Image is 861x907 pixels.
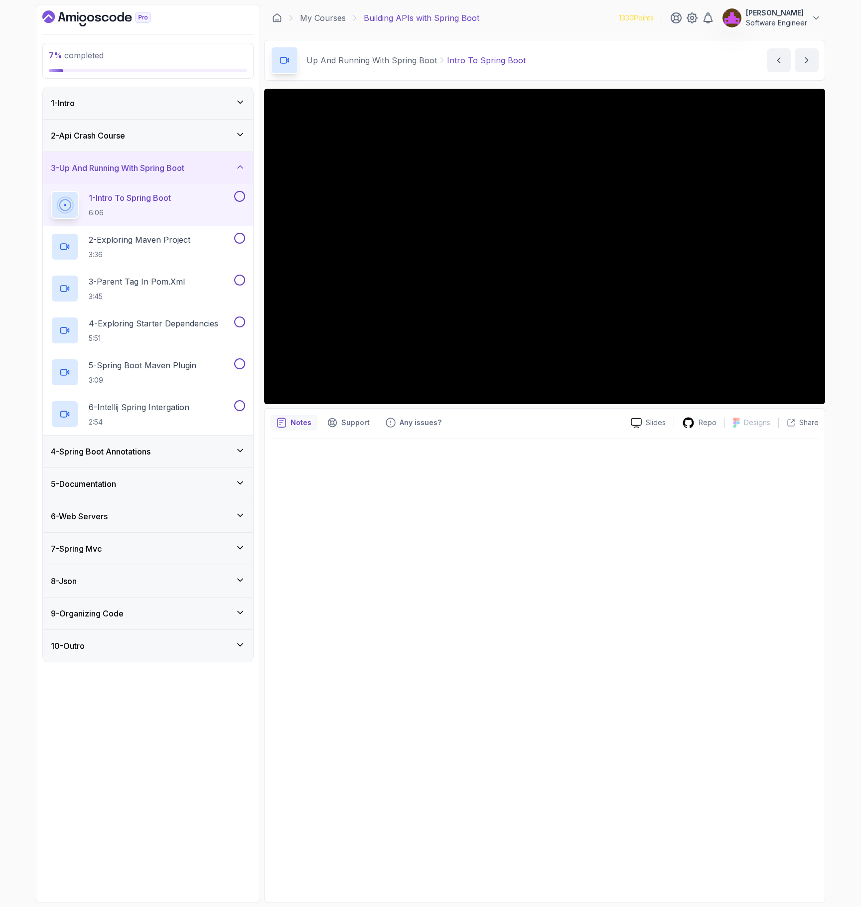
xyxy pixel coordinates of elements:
[51,162,184,174] h3: 3 - Up And Running With Spring Boot
[51,316,245,344] button: 4-Exploring Starter Dependencies5:51
[264,89,825,404] iframe: 1 - Intro to Spring Boot (Slides)
[49,50,62,60] span: 7 %
[51,446,150,457] h3: 4 - Spring Boot Annotations
[43,120,253,151] button: 2-Api Crash Course
[290,418,311,428] p: Notes
[43,630,253,662] button: 10-Outro
[89,317,218,329] p: 4 - Exploring Starter Dependencies
[767,48,791,72] button: previous content
[42,10,174,26] a: Dashboard
[300,12,346,24] a: My Courses
[89,250,190,260] p: 3:36
[619,13,654,23] p: 1330 Points
[43,152,253,184] button: 3-Up And Running With Spring Boot
[778,418,819,428] button: Share
[400,418,441,428] p: Any issues?
[623,418,674,428] a: Slides
[43,87,253,119] button: 1-Intro
[51,97,75,109] h3: 1 - Intro
[51,400,245,428] button: 6-Intellij Spring Intergation2:54
[674,417,724,429] a: Repo
[89,375,196,385] p: 3:09
[722,8,741,27] img: user profile image
[89,417,189,427] p: 2:54
[51,510,108,522] h3: 6 - Web Servers
[746,18,807,28] p: Software Engineer
[89,192,171,204] p: 1 - Intro To Spring Boot
[746,8,807,18] p: [PERSON_NAME]
[51,358,245,386] button: 5-Spring Boot Maven Plugin3:09
[744,418,770,428] p: Designs
[89,401,189,413] p: 6 - Intellij Spring Intergation
[795,48,819,72] button: next content
[43,598,253,629] button: 9-Organizing Code
[89,359,196,371] p: 5 - Spring Boot Maven Plugin
[364,12,479,24] p: Building APIs with Spring Boot
[43,500,253,532] button: 6-Web Servers
[799,418,819,428] p: Share
[341,418,370,428] p: Support
[43,436,253,467] button: 4-Spring Boot Annotations
[89,292,185,302] p: 3:45
[51,275,245,302] button: 3-Parent Tag In pom.xml3:45
[722,8,821,28] button: user profile image[PERSON_NAME]Software Engineer
[646,418,666,428] p: Slides
[380,415,447,431] button: Feedback button
[89,276,185,288] p: 3 - Parent Tag In pom.xml
[51,478,116,490] h3: 5 - Documentation
[43,533,253,565] button: 7-Spring Mvc
[43,565,253,597] button: 8-Json
[51,543,102,555] h3: 7 - Spring Mvc
[321,415,376,431] button: Support button
[89,333,218,343] p: 5:51
[51,130,125,142] h3: 2 - Api Crash Course
[51,575,77,587] h3: 8 - Json
[447,54,526,66] p: Intro To Spring Boot
[49,50,104,60] span: completed
[306,54,437,66] p: Up And Running With Spring Boot
[51,607,124,619] h3: 9 - Organizing Code
[51,640,85,652] h3: 10 - Outro
[43,468,253,500] button: 5-Documentation
[89,208,171,218] p: 6:06
[271,415,317,431] button: notes button
[272,13,282,23] a: Dashboard
[89,234,190,246] p: 2 - Exploring Maven Project
[699,418,717,428] p: Repo
[51,191,245,219] button: 1-Intro To Spring Boot6:06
[51,233,245,261] button: 2-Exploring Maven Project3:36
